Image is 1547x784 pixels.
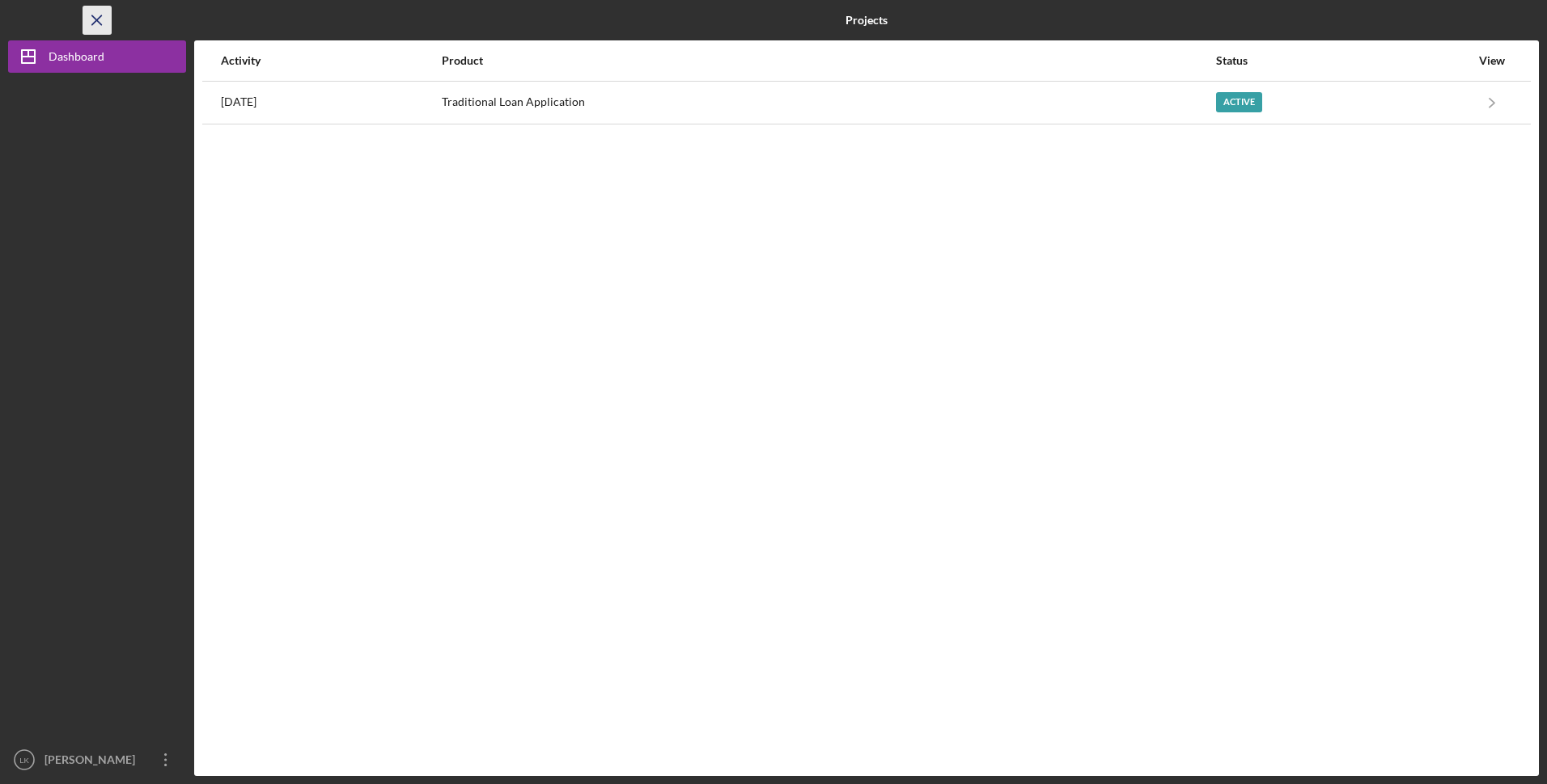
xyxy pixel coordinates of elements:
[1216,92,1262,112] div: Active
[49,40,104,77] div: Dashboard
[1472,54,1512,67] div: View
[40,744,146,780] div: [PERSON_NAME]
[19,756,29,765] text: LK
[846,14,888,27] b: Projects
[221,95,256,108] time: 2025-08-20 12:59
[442,82,1215,123] div: Traditional Loan Application
[221,54,440,67] div: Activity
[8,744,186,776] button: LK[PERSON_NAME]
[8,40,186,73] button: Dashboard
[442,54,1215,67] div: Product
[1216,54,1470,67] div: Status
